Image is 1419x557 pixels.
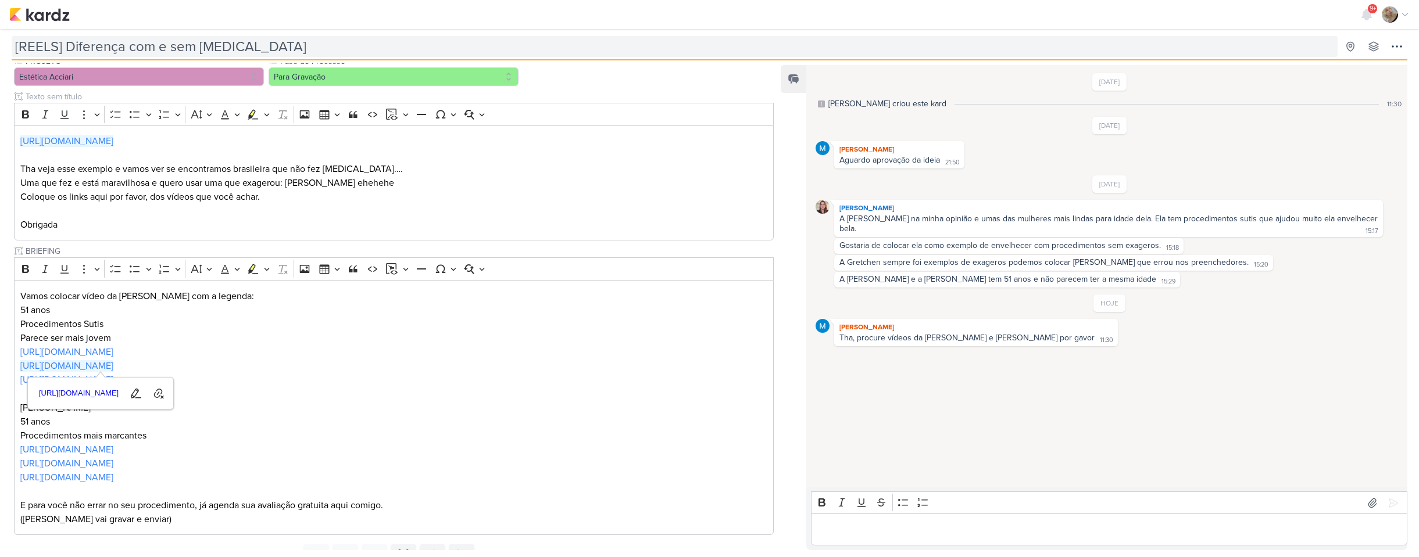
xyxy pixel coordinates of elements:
p: Vamos colocar vídeo da [PERSON_NAME] com a legenda: [20,289,767,303]
p: Uma que fez e está maravilhosa e quero usar uma que exagerou: [PERSON_NAME] ehehehe [20,176,767,190]
input: Texto sem título [23,245,774,257]
div: A [PERSON_NAME] na minha opinião e umas das mulheres mais lindas para idade dela. Ela tem procedi... [839,214,1380,233]
div: Editor toolbar [14,103,774,125]
img: Tatiane Acciari [816,200,830,214]
img: MARIANA MIRANDA [816,141,830,155]
a: [URL][DOMAIN_NAME] [20,346,113,358]
button: Estética Acciari [14,67,264,86]
div: 15:17 [1366,227,1378,236]
p: 51 anos [20,415,767,429]
div: [PERSON_NAME] [837,143,962,155]
a: [URL][DOMAIN_NAME] [20,472,113,483]
p: Tha veja esse exemplo e vamos ver se encontramos brasileira que não fez [MEDICAL_DATA]…. [20,162,767,176]
div: Gostaria de colocar ela como exemplo de envelhecer com procedimentos sem exageros. [839,240,1161,250]
img: MARIANA MIRANDA [816,319,830,333]
a: [URL][DOMAIN_NAME] [20,135,113,147]
p: Procedimentos mais marcantes [20,429,767,443]
div: 21:50 [945,158,960,167]
p: E para você não errar no seu procedimento, já agenda sua avaliação gratuita aqui comigo. ([PERSON... [20,498,767,526]
div: Editor editing area: main [14,125,774,241]
div: [PERSON_NAME] criou este kard [828,98,946,110]
div: A Gretchen sempre foi exemplos de exageros podemos colocar [PERSON_NAME] que errou nos preenchedo... [839,257,1249,267]
div: Editor editing area: main [14,280,774,535]
img: Sarah Violante [1382,6,1398,23]
div: 15:29 [1161,277,1175,286]
span: 9+ [1370,4,1376,13]
div: [PERSON_NAME] [837,202,1381,214]
div: Tha, procure vídeos da [PERSON_NAME] e [PERSON_NAME] por gavor [839,333,1095,343]
input: Texto sem título [23,91,774,103]
p: [PERSON_NAME] [20,401,767,415]
a: [URL][DOMAIN_NAME] [20,444,113,455]
p: Parece ser mais jovem [20,331,767,345]
div: A [PERSON_NAME] e a [PERSON_NAME] tem 51 anos e não parecem ter a mesma idade [839,274,1156,284]
div: Editor toolbar [14,257,774,280]
p: Coloque os links aqui por favor, dos vídeos que você achar. [20,190,767,204]
p: Procedimentos Sutis [20,317,767,331]
a: [URL][DOMAIN_NAME] [20,374,113,386]
img: kardz.app [9,8,70,21]
div: 15:20 [1254,260,1268,269]
a: [URL][DOMAIN_NAME] [20,458,113,469]
div: Editor editing area: main [811,513,1407,545]
span: [URL][DOMAIN_NAME] [35,386,123,400]
div: 15:18 [1166,243,1179,253]
div: 11:30 [1387,99,1402,109]
a: [URL][DOMAIN_NAME] [35,384,123,403]
div: 11:30 [1100,336,1113,345]
input: Kard Sem Título [12,36,1338,57]
div: Aguardo aprovação da ideia [839,155,940,165]
div: Editor toolbar [811,491,1407,514]
div: [PERSON_NAME] [837,321,1116,333]
p: Obrigada [20,218,767,232]
p: 51 anos [20,303,767,317]
button: Para Gravação [269,67,519,86]
a: [URL][DOMAIN_NAME] [20,360,113,372]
